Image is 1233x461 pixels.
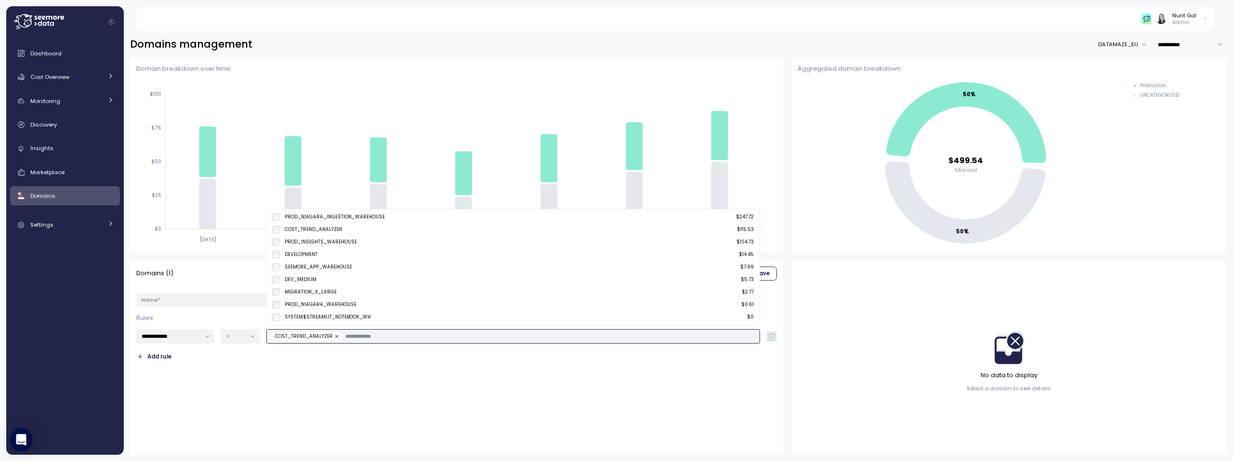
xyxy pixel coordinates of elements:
span: Add rule [147,350,171,363]
tspan: $499.54 [948,154,983,166]
div: DEV_MEDIUM [285,276,316,283]
div: PROD_NIAGARA_INGESTION_WAREHOUSE [285,214,385,220]
p: Aggregated domain breakdown [798,64,1220,74]
p: $ 115.53 [737,226,754,233]
tspan: $0 [155,226,161,232]
img: ACg8ocIVugc3DtI--ID6pffOeA5XcvoqExjdOmyrlhjOptQpqjom7zQ=s96-c [1156,13,1166,24]
p: $ 2.77 [742,289,754,295]
span: Domains [30,192,55,200]
tspan: Total cost [954,167,977,173]
span: Dashboard [30,50,62,57]
p: Domains ( 1 ) [136,269,173,278]
p: $ 104.73 [736,239,754,245]
div: Production [1140,82,1166,89]
span: Discovery [30,121,57,128]
tspan: $25 [152,192,161,199]
p: Admin [1172,19,1196,26]
img: 65f98ecb31a39d60f1f315eb.PNG [1141,13,1152,24]
p: $ 5.73 [741,276,754,283]
a: Dashboard [10,44,120,63]
p: $ 14.45 [739,251,754,258]
p: $ 7.99 [740,264,754,270]
p: No data to display [981,371,1037,380]
div: PROD_INSIGHTS_WAREHOUSE [285,239,357,245]
div: SYSTEM$STREAMLIT_NOTEBOOK_WH [285,314,371,320]
tspan: $75 [151,125,161,131]
button: DATAMAZE_EU [1098,38,1152,51]
div: COST_TREND_ANALYZER [285,226,342,233]
a: Domains [10,186,120,205]
button: Collapse navigation [105,18,118,26]
div: MIGRATION_X_LARGE [285,289,337,295]
button: Save [748,267,777,281]
a: Monitoring [10,91,120,111]
span: Marketplace [30,168,65,176]
div: Nurit Gal [1172,12,1196,19]
a: Marketplace [10,163,120,182]
div: Open Intercom Messenger [10,428,33,451]
tspan: $100 [150,91,161,98]
span: Settings [30,221,53,229]
p: $ 0 [747,314,754,320]
span: Insights [30,144,53,152]
span: COST_TREND_ANALYZER [275,332,333,341]
div: SEEMORE_APP_WAREHOUSE [285,264,352,270]
p: Select a domain to see details [967,384,1051,392]
span: Save [756,267,770,280]
p: Rules [136,313,777,323]
button: Add rule [136,350,172,364]
a: Insights [10,139,120,158]
p: $ 0.61 [741,301,754,308]
div: UNCATEGORIZED [1140,92,1179,99]
a: Cost Overview [10,67,120,87]
p: $ 247.72 [736,214,754,220]
a: Discovery [10,115,120,134]
p: Domain breakdown over time [136,64,777,74]
span: Cost Overview [30,73,69,81]
span: Monitoring [30,97,60,105]
div: PROD_NIAGARA_WAREHOUSE [285,301,356,308]
a: Settings [10,215,120,234]
h2: Domains management [130,38,252,51]
tspan: [DATE] [199,236,216,243]
div: DEVELOPMENT [285,251,317,258]
tspan: $50 [151,159,161,165]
